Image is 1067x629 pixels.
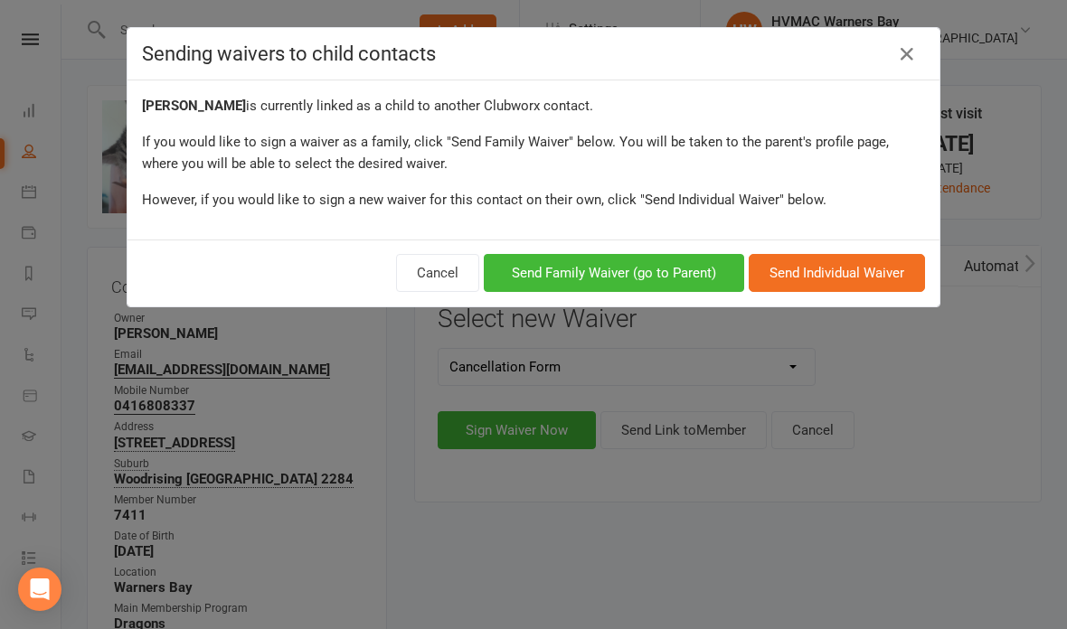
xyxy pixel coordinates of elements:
[142,42,925,65] h4: Sending waivers to child contacts
[142,131,925,174] div: If you would like to sign a waiver as a family, click "Send Family Waiver" below. You will be tak...
[749,254,925,292] button: Send Individual Waiver
[142,95,925,117] div: is currently linked as a child to another Clubworx contact.
[484,254,744,292] button: Send Family Waiver (go to Parent)
[142,189,925,211] div: However, if you would like to sign a new waiver for this contact on their own, click "Send Indivi...
[892,40,921,69] a: Close
[142,98,246,114] strong: [PERSON_NAME]
[396,254,479,292] button: Cancel
[18,568,61,611] div: Open Intercom Messenger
